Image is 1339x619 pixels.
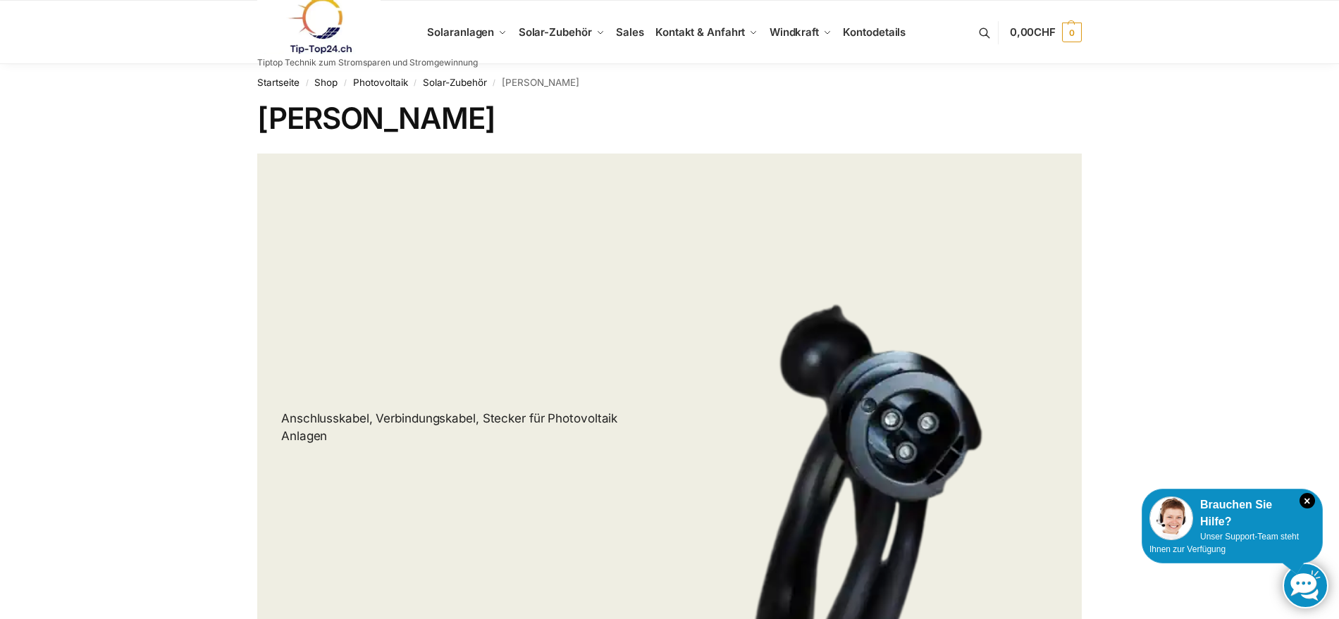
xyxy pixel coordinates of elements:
a: Photovoltaik [353,77,408,88]
img: Customer service [1149,496,1193,540]
a: Solar-Zubehör [423,77,487,88]
span: Solar-Zubehör [519,25,592,39]
p: Anschlusskabel, Verbindungskabel, Stecker für Photovoltaik Anlagen [281,410,646,446]
a: Kontodetails [837,1,911,64]
a: Startseite [257,77,300,88]
span: / [300,77,314,89]
h1: [PERSON_NAME] [257,101,1082,136]
a: Shop [314,77,338,88]
a: 0,00CHF 0 [1010,11,1082,54]
span: 0 [1062,23,1082,42]
a: Kontakt & Anfahrt [650,1,764,64]
span: Windkraft [770,25,819,39]
span: Kontodetails [843,25,906,39]
p: Tiptop Technik zum Stromsparen und Stromgewinnung [257,58,478,67]
a: Sales [610,1,650,64]
span: CHF [1034,25,1056,39]
span: / [338,77,352,89]
i: Schließen [1300,493,1315,508]
span: Unser Support-Team steht Ihnen zur Verfügung [1149,532,1299,554]
a: Windkraft [764,1,838,64]
span: 0,00 [1010,25,1056,39]
nav: Breadcrumb [257,64,1082,101]
a: Solar-Zubehör [513,1,610,64]
span: / [408,77,423,89]
div: Brauchen Sie Hilfe? [1149,496,1315,530]
span: Sales [616,25,644,39]
span: Kontakt & Anfahrt [655,25,745,39]
span: / [487,77,502,89]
